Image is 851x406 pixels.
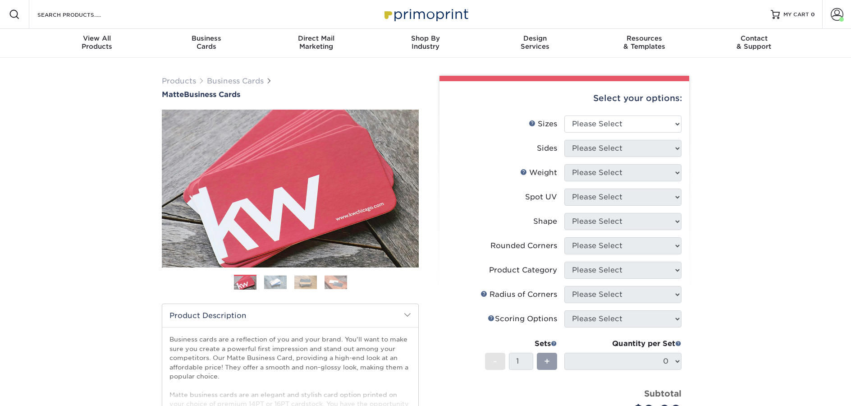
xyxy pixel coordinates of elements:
[447,81,682,115] div: Select your options:
[480,34,590,42] span: Design
[529,119,557,129] div: Sizes
[162,304,418,327] h2: Product Description
[699,34,809,51] div: & Support
[152,34,261,42] span: Business
[590,34,699,42] span: Resources
[380,5,471,24] img: Primoprint
[152,29,261,58] a: BusinessCards
[544,355,550,368] span: +
[520,167,557,178] div: Weight
[533,216,557,227] div: Shape
[162,90,184,99] span: Matte
[699,29,809,58] a: Contact& Support
[261,34,371,42] span: Direct Mail
[325,275,347,289] img: Business Cards 04
[493,355,497,368] span: -
[537,143,557,154] div: Sides
[644,388,682,398] strong: Subtotal
[264,275,287,289] img: Business Cards 02
[42,34,152,51] div: Products
[564,338,682,349] div: Quantity per Set
[525,192,557,203] div: Spot UV
[42,29,152,58] a: View AllProducts
[490,240,557,251] div: Rounded Corners
[371,34,480,42] span: Shop By
[294,275,317,289] img: Business Cards 03
[480,34,590,51] div: Services
[162,90,419,99] h1: Business Cards
[699,34,809,42] span: Contact
[37,9,124,20] input: SEARCH PRODUCTS.....
[162,90,419,99] a: MatteBusiness Cards
[480,29,590,58] a: DesignServices
[162,60,419,317] img: Matte 01
[207,77,264,85] a: Business Cards
[488,314,557,324] div: Scoring Options
[489,265,557,276] div: Product Category
[590,34,699,51] div: & Templates
[162,77,196,85] a: Products
[261,29,371,58] a: Direct MailMarketing
[261,34,371,51] div: Marketing
[485,338,557,349] div: Sets
[371,29,480,58] a: Shop ByIndustry
[811,11,815,18] span: 0
[234,272,256,294] img: Business Cards 01
[590,29,699,58] a: Resources& Templates
[480,289,557,300] div: Radius of Corners
[783,11,809,18] span: MY CART
[42,34,152,42] span: View All
[371,34,480,51] div: Industry
[152,34,261,51] div: Cards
